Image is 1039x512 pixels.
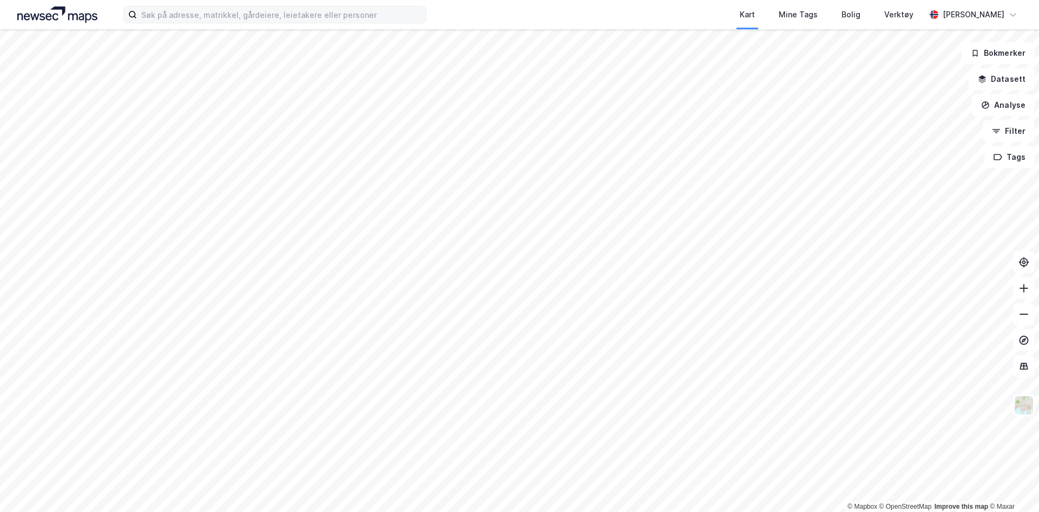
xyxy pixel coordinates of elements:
div: Kontrollprogram for chat [985,460,1039,512]
div: Bolig [841,8,860,21]
div: Verktøy [884,8,913,21]
img: logo.a4113a55bc3d86da70a041830d287a7e.svg [17,7,97,23]
div: [PERSON_NAME] [943,8,1004,21]
iframe: Chat Widget [985,460,1039,512]
div: Mine Tags [779,8,818,21]
input: Søk på adresse, matrikkel, gårdeiere, leietakere eller personer [137,7,426,23]
div: Kart [740,8,755,21]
